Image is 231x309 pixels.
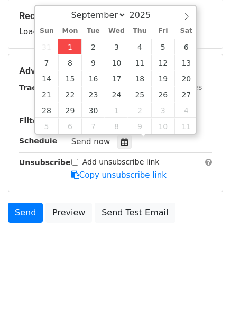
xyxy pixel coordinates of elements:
[71,137,110,147] span: Send now
[35,39,59,54] span: August 31, 2025
[178,258,231,309] iframe: Chat Widget
[105,86,128,102] span: September 24, 2025
[95,203,175,223] a: Send Test Email
[81,28,105,34] span: Tue
[58,39,81,54] span: September 1, 2025
[19,10,212,22] h5: Recipients
[35,102,59,118] span: September 28, 2025
[174,70,198,86] span: September 20, 2025
[35,54,59,70] span: September 7, 2025
[174,102,198,118] span: October 4, 2025
[58,102,81,118] span: September 29, 2025
[174,118,198,134] span: October 11, 2025
[35,28,59,34] span: Sun
[35,70,59,86] span: September 14, 2025
[19,10,212,38] div: Loading...
[19,84,54,92] strong: Tracking
[151,28,174,34] span: Fri
[71,170,167,180] a: Copy unsubscribe link
[126,10,164,20] input: Year
[105,28,128,34] span: Wed
[19,116,46,125] strong: Filters
[35,118,59,134] span: October 5, 2025
[58,118,81,134] span: October 6, 2025
[58,28,81,34] span: Mon
[151,70,174,86] span: September 19, 2025
[151,86,174,102] span: September 26, 2025
[82,157,160,168] label: Add unsubscribe link
[151,118,174,134] span: October 10, 2025
[81,70,105,86] span: September 16, 2025
[128,118,151,134] span: October 9, 2025
[81,86,105,102] span: September 23, 2025
[45,203,92,223] a: Preview
[105,54,128,70] span: September 10, 2025
[128,70,151,86] span: September 18, 2025
[128,86,151,102] span: September 25, 2025
[81,54,105,70] span: September 9, 2025
[174,54,198,70] span: September 13, 2025
[151,54,174,70] span: September 12, 2025
[105,118,128,134] span: October 8, 2025
[128,54,151,70] span: September 11, 2025
[128,39,151,54] span: September 4, 2025
[81,39,105,54] span: September 2, 2025
[81,102,105,118] span: September 30, 2025
[128,28,151,34] span: Thu
[81,118,105,134] span: October 7, 2025
[151,102,174,118] span: October 3, 2025
[174,28,198,34] span: Sat
[58,86,81,102] span: September 22, 2025
[174,39,198,54] span: September 6, 2025
[19,65,212,77] h5: Advanced
[58,70,81,86] span: September 15, 2025
[151,39,174,54] span: September 5, 2025
[174,86,198,102] span: September 27, 2025
[35,86,59,102] span: September 21, 2025
[19,158,71,167] strong: Unsubscribe
[105,102,128,118] span: October 1, 2025
[19,137,57,145] strong: Schedule
[8,203,43,223] a: Send
[105,39,128,54] span: September 3, 2025
[105,70,128,86] span: September 17, 2025
[58,54,81,70] span: September 8, 2025
[128,102,151,118] span: October 2, 2025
